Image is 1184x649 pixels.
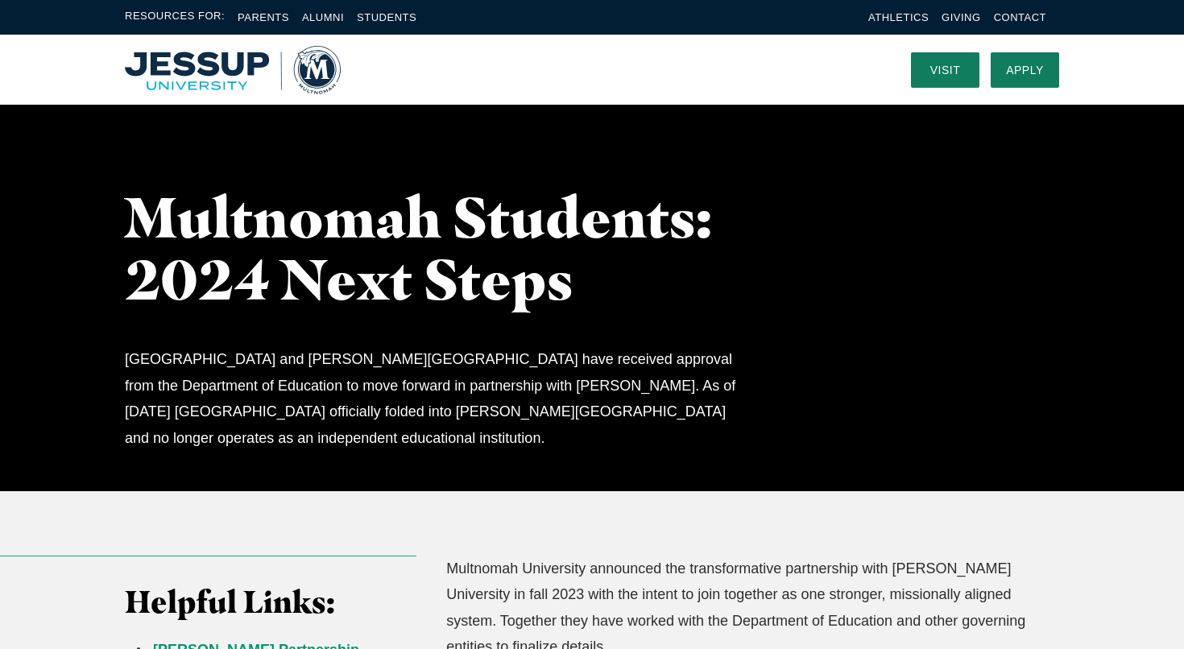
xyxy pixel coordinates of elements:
[125,346,747,451] p: [GEOGRAPHIC_DATA] and [PERSON_NAME][GEOGRAPHIC_DATA] have received approval from the Department o...
[911,52,979,88] a: Visit
[125,584,416,621] h3: Helpful Links:
[238,11,289,23] a: Parents
[125,46,341,94] a: Home
[302,11,344,23] a: Alumni
[991,52,1059,88] a: Apply
[125,186,777,310] h1: Multnomah Students: 2024 Next Steps
[868,11,929,23] a: Athletics
[942,11,981,23] a: Giving
[125,8,225,27] span: Resources For:
[125,46,341,94] img: Multnomah University Logo
[357,11,416,23] a: Students
[994,11,1046,23] a: Contact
